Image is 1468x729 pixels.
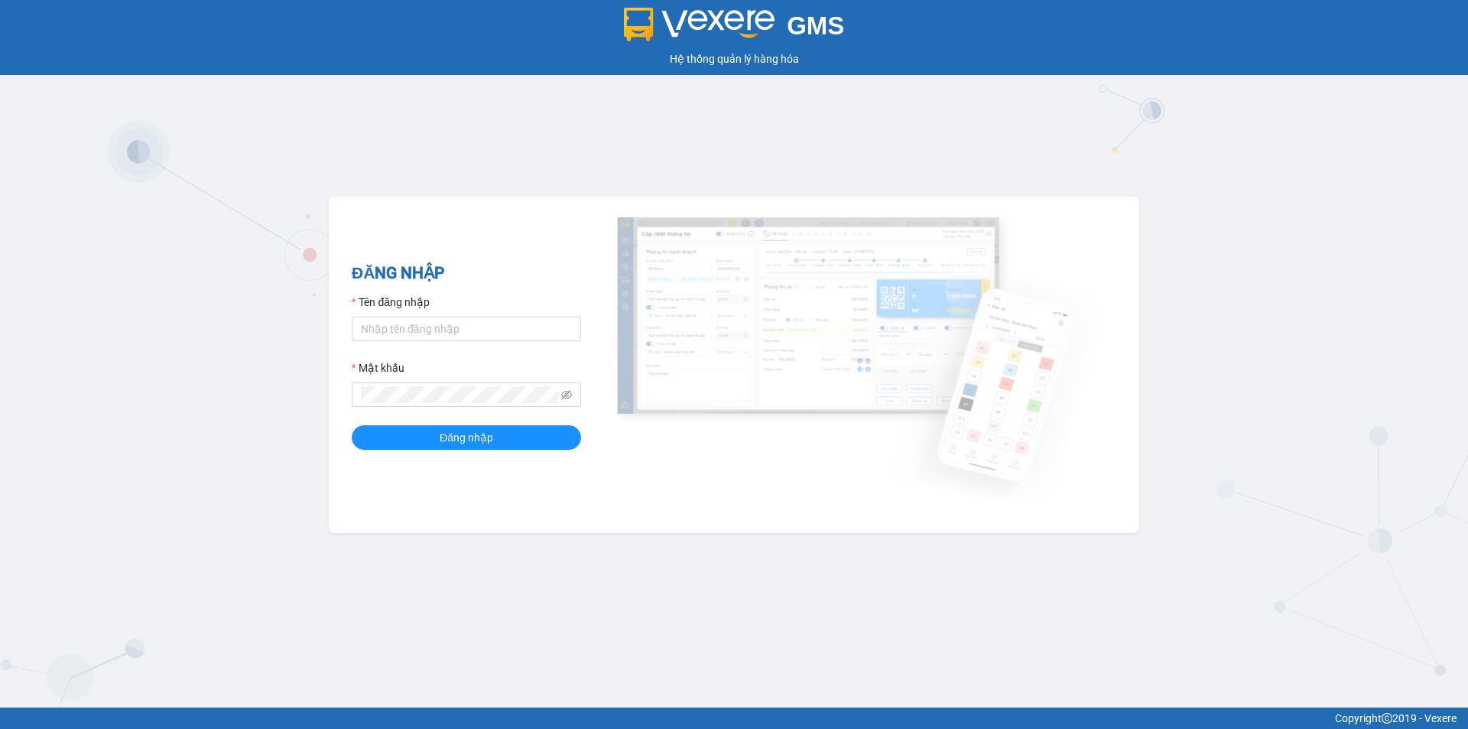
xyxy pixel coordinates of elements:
label: Tên đăng nhập [352,294,430,311]
input: Mật khẩu [361,386,558,403]
img: logo 2 [624,8,775,41]
span: copyright [1382,713,1392,724]
div: Copyright 2019 - Vexere [11,710,1457,727]
button: Đăng nhập [352,425,581,450]
span: Đăng nhập [440,429,493,446]
h2: ĐĂNG NHẬP [352,261,581,286]
div: Hệ thống quản lý hàng hóa [4,50,1464,67]
label: Mật khẩu [352,360,404,376]
input: Tên đăng nhập [352,317,581,341]
span: GMS [787,11,844,40]
span: eye-invisible [561,389,572,400]
a: GMS [624,23,845,35]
